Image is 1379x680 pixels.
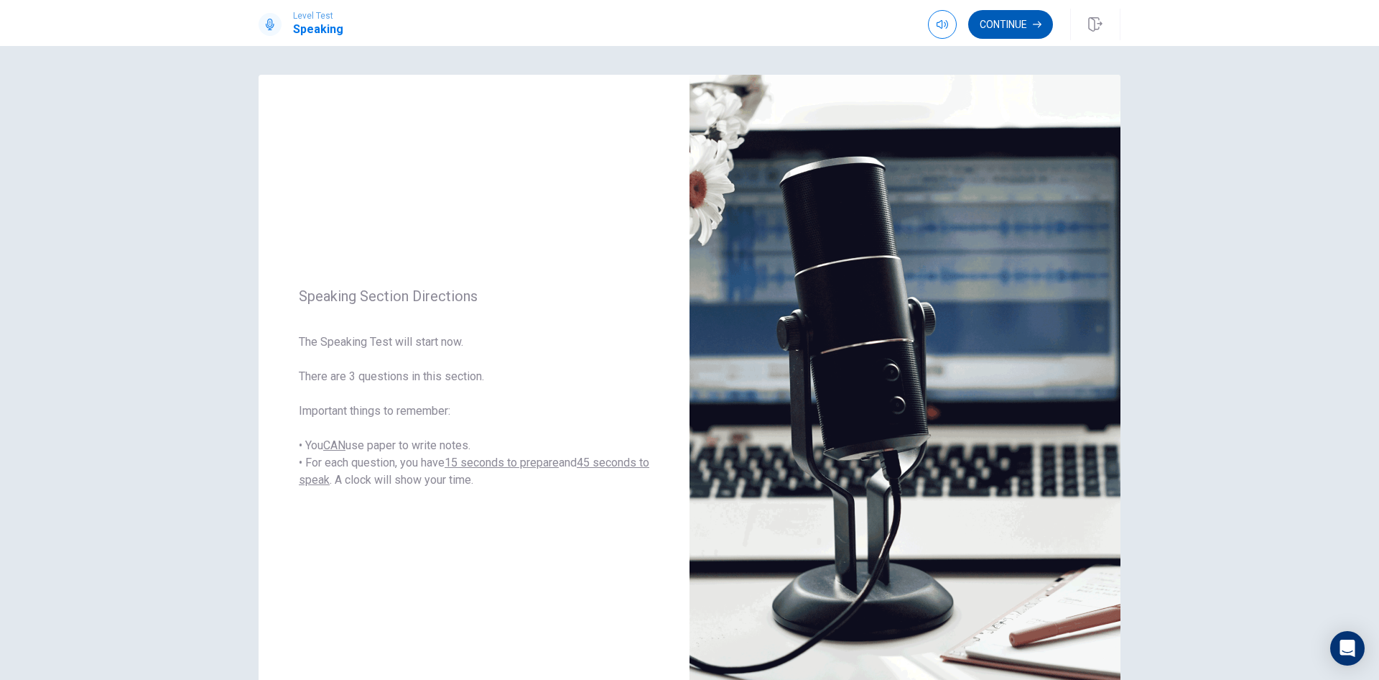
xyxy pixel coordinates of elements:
span: The Speaking Test will start now. There are 3 questions in this section. Important things to reme... [299,334,649,489]
u: 15 seconds to prepare [445,456,559,469]
span: Speaking Section Directions [299,288,649,305]
div: Open Intercom Messenger [1330,631,1365,666]
span: Level Test [293,11,343,21]
h1: Speaking [293,21,343,38]
button: Continue [968,10,1053,39]
u: CAN [323,438,345,452]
